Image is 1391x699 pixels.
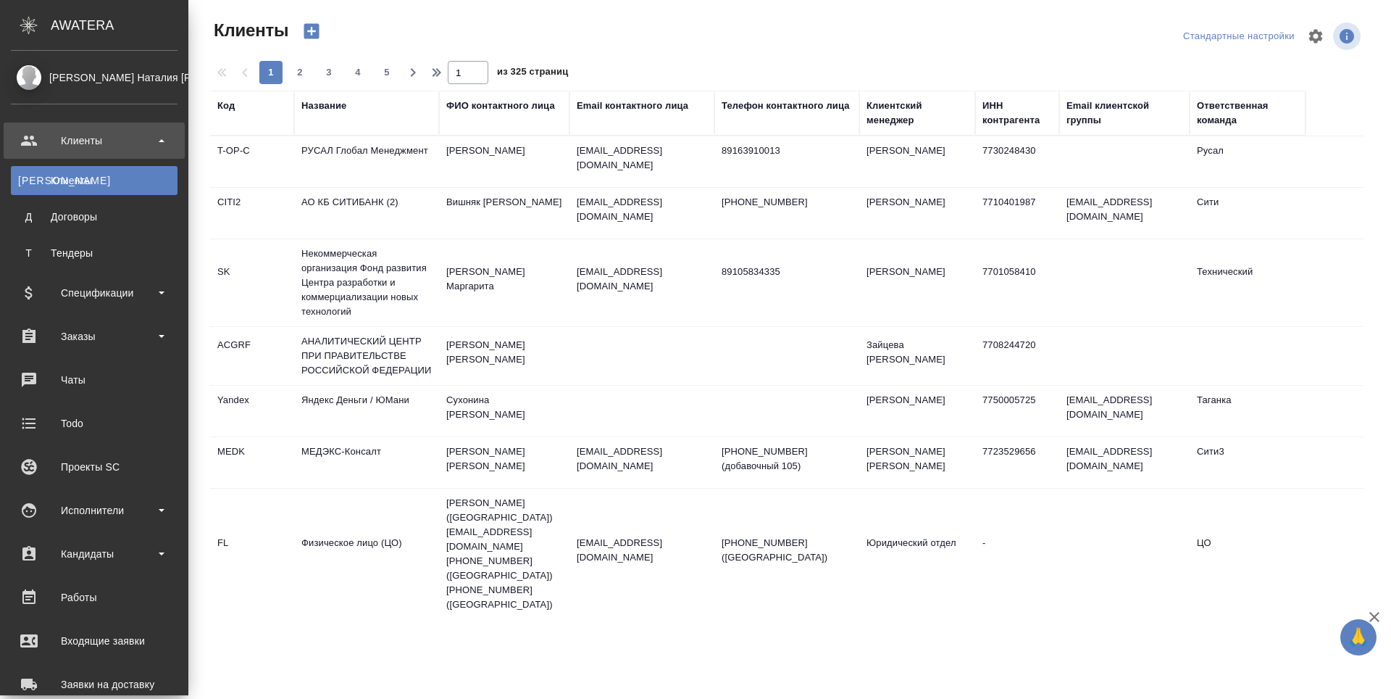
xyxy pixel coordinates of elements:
button: 3 [317,61,341,84]
a: Работы [4,579,185,616]
td: Некоммерческая организация Фонд развития Центра разработки и коммерциализации новых технологий [294,239,439,326]
td: Зайцева [PERSON_NAME] [859,331,975,381]
span: 3 [317,65,341,80]
td: АНАЛИТИЧЕСКИЙ ЦЕНТР ПРИ ПРАВИТЕЛЬСТВЕ РОССИЙСКОЙ ФЕДЕРАЦИИ [294,327,439,385]
a: Todo [4,405,185,442]
span: 2 [288,65,312,80]
button: Создать [294,19,329,44]
td: [EMAIL_ADDRESS][DOMAIN_NAME] [1059,386,1190,437]
div: Клиенты [18,173,170,188]
td: CITI2 [210,188,294,239]
div: ИНН контрагента [982,99,1052,128]
td: Сити [1190,188,1306,239]
span: 4 [346,65,369,80]
div: Заказы [11,326,177,347]
div: Исполнители [11,500,177,521]
td: [PERSON_NAME] [859,188,975,239]
div: Кандидаты [11,543,177,565]
span: 🙏 [1346,622,1371,653]
span: Клиенты [210,19,288,42]
a: Проекты SC [4,449,185,485]
span: из 325 страниц [497,63,568,84]
td: Физическое лицо (ЦО) [294,529,439,579]
div: ФИО контактного лица [446,99,555,113]
td: [PERSON_NAME] Маргарита [439,257,569,308]
div: Клиенты [11,130,177,152]
td: [PERSON_NAME] [PERSON_NAME] [439,331,569,381]
td: Русал [1190,136,1306,187]
td: [EMAIL_ADDRESS][DOMAIN_NAME] [1059,437,1190,488]
td: [PERSON_NAME] [859,257,975,308]
button: 5 [375,61,398,84]
td: 7710401987 [975,188,1059,239]
td: [PERSON_NAME] [859,136,975,187]
p: 89163910013 [722,144,852,158]
a: Входящие заявки [4,623,185,659]
div: Договоры [18,210,170,224]
button: 2 [288,61,312,84]
p: [EMAIL_ADDRESS][DOMAIN_NAME] [577,144,707,173]
div: Входящие заявки [11,630,177,652]
button: 🙏 [1340,619,1377,655]
td: Таганка [1190,386,1306,437]
td: 7730248430 [975,136,1059,187]
span: Настроить таблицу [1298,19,1333,54]
td: - [975,529,1059,579]
p: [PHONE_NUMBER] [722,195,852,210]
td: МЕДЭКС-Консалт [294,437,439,488]
td: ACGRF [210,331,294,381]
td: [EMAIL_ADDRESS][DOMAIN_NAME] [1059,188,1190,239]
div: [PERSON_NAME] Наталия [PERSON_NAME] [11,70,177,86]
td: Вишняк [PERSON_NAME] [439,188,569,239]
p: [EMAIL_ADDRESS][DOMAIN_NAME] [577,536,707,565]
div: split button [1179,25,1298,48]
div: Клиентский менеджер [866,99,968,128]
p: [EMAIL_ADDRESS][DOMAIN_NAME] [577,265,707,294]
div: Тендеры [18,246,170,260]
td: Yandex [210,386,294,437]
span: 5 [375,65,398,80]
div: Email клиентской группы [1066,99,1182,128]
td: Яндекс Деньги / ЮМани [294,386,439,437]
td: SK [210,257,294,308]
td: T-OP-C [210,136,294,187]
td: [PERSON_NAME] [PERSON_NAME] [859,437,975,488]
button: 4 [346,61,369,84]
div: Название [301,99,346,113]
td: MEDK [210,437,294,488]
div: Телефон контактного лица [722,99,850,113]
span: Посмотреть информацию [1333,22,1363,50]
td: [PERSON_NAME] [859,386,975,437]
div: Todo [11,413,177,434]
div: Заявки на доставку [11,674,177,695]
div: Email контактного лица [577,99,688,113]
td: РУСАЛ Глобал Менеджмент [294,136,439,187]
td: Технический [1190,257,1306,308]
div: Работы [11,587,177,608]
td: Юридический отдел [859,529,975,579]
a: [PERSON_NAME]Клиенты [11,166,177,195]
td: Сити3 [1190,437,1306,488]
td: 7708244720 [975,331,1059,381]
a: Чаты [4,362,185,398]
p: 89105834335 [722,265,852,279]
div: Спецификации [11,282,177,304]
p: [EMAIL_ADDRESS][DOMAIN_NAME] [577,195,707,224]
td: ЦО [1190,529,1306,579]
td: [PERSON_NAME] [439,136,569,187]
p: [EMAIL_ADDRESS][DOMAIN_NAME] [577,444,707,473]
div: AWATERA [51,11,188,40]
div: Чаты [11,369,177,391]
div: Код [217,99,235,113]
td: Сухонина [PERSON_NAME] [439,386,569,437]
p: [PHONE_NUMBER] (добавочный 105) [722,444,852,473]
a: ТТендеры [11,239,177,268]
td: [PERSON_NAME] ([GEOGRAPHIC_DATA]) [EMAIL_ADDRESS][DOMAIN_NAME] [PHONE_NUMBER] ([GEOGRAPHIC_DATA])... [439,489,569,619]
td: 7750005725 [975,386,1059,437]
p: [PHONE_NUMBER] ([GEOGRAPHIC_DATA]) [722,536,852,565]
a: ДДоговоры [11,202,177,231]
td: АО КБ СИТИБАНК (2) [294,188,439,239]
div: Проекты SC [11,456,177,478]
div: Ответственная команда [1197,99,1298,128]
td: [PERSON_NAME] [PERSON_NAME] [439,437,569,488]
